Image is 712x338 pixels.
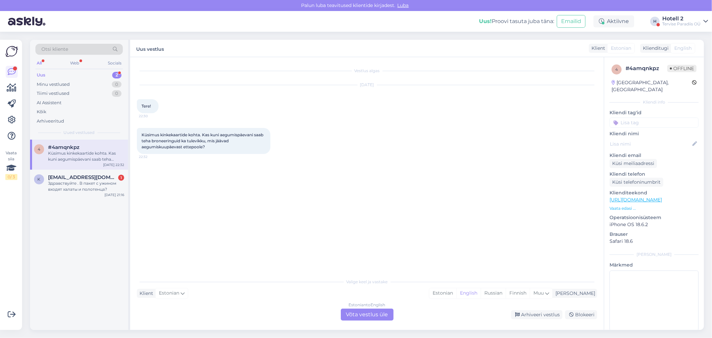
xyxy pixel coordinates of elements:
a: [URL][DOMAIN_NAME] [610,197,662,203]
p: Kliendi tag'id [610,109,699,116]
div: All [35,59,43,67]
span: karbuzanova83@gmail.com [48,174,117,180]
p: Safari 18.6 [610,238,699,245]
div: Võta vestlus üle [341,309,394,321]
div: Tiimi vestlused [37,90,69,97]
div: [PERSON_NAME] [610,251,699,258]
div: Uus [37,72,45,78]
b: Uus! [479,18,492,24]
div: Valige keel ja vastake [137,279,597,285]
span: Luba [396,2,411,8]
div: Finnish [506,288,530,298]
div: Vestlus algas [137,68,597,74]
span: Tere! [142,104,151,109]
div: Kõik [37,109,46,115]
span: Offline [667,65,697,72]
p: Märkmed [610,262,699,269]
label: Uus vestlus [136,44,164,53]
div: 0 [112,81,122,88]
span: Muu [533,290,544,296]
div: Küsi meiliaadressi [610,159,657,168]
button: Emailid [557,15,585,28]
div: Kliendi info [610,99,699,105]
p: Brauser [610,231,699,238]
div: 0 / 3 [5,174,17,180]
p: Klienditeekond [610,189,699,196]
div: Arhiveeritud [37,118,64,125]
div: 1 [118,175,124,181]
div: 2 [112,72,122,78]
div: Küsi telefoninumbrit [610,178,663,187]
span: Estonian [611,45,631,52]
div: English [456,288,481,298]
div: [DATE] 22:32 [103,162,124,167]
span: #4amqnkpz [48,144,79,150]
div: Minu vestlused [37,81,70,88]
div: Web [69,59,81,67]
p: Kliendi telefon [610,171,699,178]
input: Lisa nimi [610,140,691,148]
span: Estonian [159,290,179,297]
span: 4 [38,147,40,152]
img: Askly Logo [5,45,18,58]
div: Proovi tasuta juba täna: [479,17,554,25]
p: iPhone OS 18.6.2 [610,221,699,228]
div: Estonian to English [349,302,386,308]
div: Klient [137,290,153,297]
a: Hotell 2Tervise Paradiis OÜ [662,16,708,27]
span: Otsi kliente [41,46,68,53]
span: 4 [615,67,618,72]
input: Lisa tag [610,118,699,128]
div: AI Assistent [37,100,61,106]
div: Klient [589,45,605,52]
div: Tervise Paradiis OÜ [662,21,701,27]
div: Blokeeri [565,310,597,319]
p: Kliendi nimi [610,130,699,137]
div: H [650,17,660,26]
div: 0 [112,90,122,97]
p: Operatsioonisüsteem [610,214,699,221]
div: [DATE] 21:16 [104,192,124,197]
div: Socials [106,59,123,67]
div: Hotell 2 [662,16,701,21]
div: Arhiveeri vestlus [511,310,562,319]
span: Küsimus kinkekaartide kohta. Kas kuni aegumispäevani saab teha broneeringuid ka tulevikku, mis jä... [142,132,264,149]
div: [DATE] [137,82,597,88]
span: 22:32 [139,154,164,159]
div: [GEOGRAPHIC_DATA], [GEOGRAPHIC_DATA] [612,79,692,93]
div: Klienditugi [640,45,669,52]
div: # 4amqnkpz [626,64,667,72]
div: Küsimus kinkekaartide kohta. Kas kuni aegumispäevani saab teha broneeringuid ka tulevikku, mis jä... [48,150,124,162]
span: 22:30 [139,114,164,119]
span: Uued vestlused [64,130,95,136]
p: Vaata edasi ... [610,205,699,211]
span: English [674,45,692,52]
div: Aktiivne [594,15,634,27]
span: k [38,177,41,182]
div: Vaata siia [5,150,17,180]
p: Kliendi email [610,152,699,159]
div: [PERSON_NAME] [553,290,595,297]
div: Russian [481,288,506,298]
div: Estonian [429,288,456,298]
div: Здравствуйте . В пакет с ужином входят халаты и полотенца? [48,180,124,192]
